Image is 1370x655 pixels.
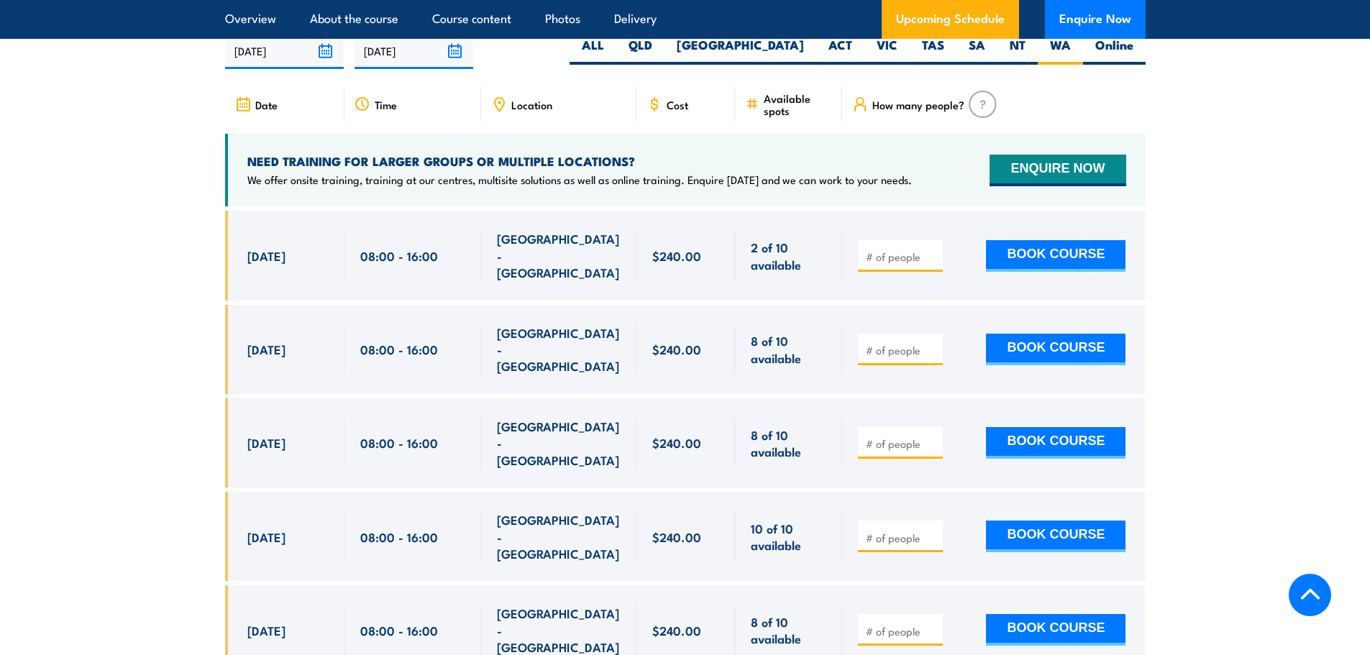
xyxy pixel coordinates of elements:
[511,99,552,111] span: Location
[570,37,616,65] label: ALL
[616,37,665,65] label: QLD
[866,343,938,357] input: # of people
[1038,37,1083,65] label: WA
[986,240,1125,272] button: BOOK COURSE
[956,37,997,65] label: SA
[986,427,1125,459] button: BOOK COURSE
[667,99,688,111] span: Cost
[225,32,344,69] input: From date
[665,37,816,65] label: [GEOGRAPHIC_DATA]
[497,605,621,655] span: [GEOGRAPHIC_DATA] - [GEOGRAPHIC_DATA]
[866,436,938,451] input: # of people
[866,249,938,264] input: # of people
[497,230,621,280] span: [GEOGRAPHIC_DATA] - [GEOGRAPHIC_DATA]
[360,434,438,451] span: 08:00 - 16:00
[247,622,286,638] span: [DATE]
[497,418,621,468] span: [GEOGRAPHIC_DATA] - [GEOGRAPHIC_DATA]
[872,99,964,111] span: How many people?
[910,37,956,65] label: TAS
[247,434,286,451] span: [DATE]
[764,92,832,116] span: Available spots
[986,614,1125,646] button: BOOK COURSE
[751,332,826,366] span: 8 of 10 available
[652,341,701,357] span: $240.00
[255,99,278,111] span: Date
[247,173,912,187] p: We offer onsite training, training at our centres, multisite solutions as well as online training...
[751,520,826,554] span: 10 of 10 available
[247,153,912,169] h4: NEED TRAINING FOR LARGER GROUPS OR MULTIPLE LOCATIONS?
[1083,37,1146,65] label: Online
[997,37,1038,65] label: NT
[652,622,701,638] span: $240.00
[652,528,701,545] span: $240.00
[247,341,286,357] span: [DATE]
[864,37,910,65] label: VIC
[652,247,701,264] span: $240.00
[360,528,438,545] span: 08:00 - 16:00
[986,334,1125,365] button: BOOK COURSE
[497,511,621,562] span: [GEOGRAPHIC_DATA] - [GEOGRAPHIC_DATA]
[751,426,826,460] span: 8 of 10 available
[497,324,621,375] span: [GEOGRAPHIC_DATA] - [GEOGRAPHIC_DATA]
[990,155,1125,186] button: ENQUIRE NOW
[360,341,438,357] span: 08:00 - 16:00
[866,624,938,638] input: # of people
[986,521,1125,552] button: BOOK COURSE
[751,239,826,272] span: 2 of 10 available
[355,32,473,69] input: To date
[652,434,701,451] span: $240.00
[751,613,826,647] span: 8 of 10 available
[816,37,864,65] label: ACT
[360,247,438,264] span: 08:00 - 16:00
[866,531,938,545] input: # of people
[247,528,286,545] span: [DATE]
[360,622,438,638] span: 08:00 - 16:00
[375,99,397,111] span: Time
[247,247,286,264] span: [DATE]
